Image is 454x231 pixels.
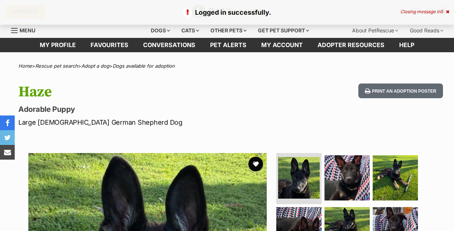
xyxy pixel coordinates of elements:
div: Get pet support [253,23,314,38]
div: Closing message in [400,9,449,14]
img: Photo of Haze [373,155,418,200]
div: Dogs [146,23,175,38]
p: Logged in successfully. [7,7,447,17]
img: Photo of Haze [324,155,370,200]
a: Menu [11,23,40,36]
a: My account [254,38,310,52]
p: Adorable Puppy [18,104,277,114]
a: Rescue pet search [35,63,78,69]
button: favourite [248,157,263,171]
button: Print an adoption poster [358,83,443,99]
p: Large [DEMOGRAPHIC_DATA] German Shepherd Dog [18,117,277,127]
h1: Haze [18,83,277,100]
div: Other pets [205,23,252,38]
div: Cats [176,23,204,38]
span: Menu [19,27,35,33]
a: conversations [136,38,203,52]
a: My profile [32,38,83,52]
a: Adopt a dog [81,63,109,69]
a: Home [18,63,32,69]
a: Pet alerts [203,38,254,52]
a: Adopter resources [310,38,392,52]
a: Dogs available for adoption [113,63,175,69]
div: About PetRescue [347,23,403,38]
a: Help [392,38,422,52]
div: Good Reads [405,23,448,38]
span: 5 [440,9,443,14]
img: Photo of Haze [278,157,320,199]
a: Favourites [83,38,136,52]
